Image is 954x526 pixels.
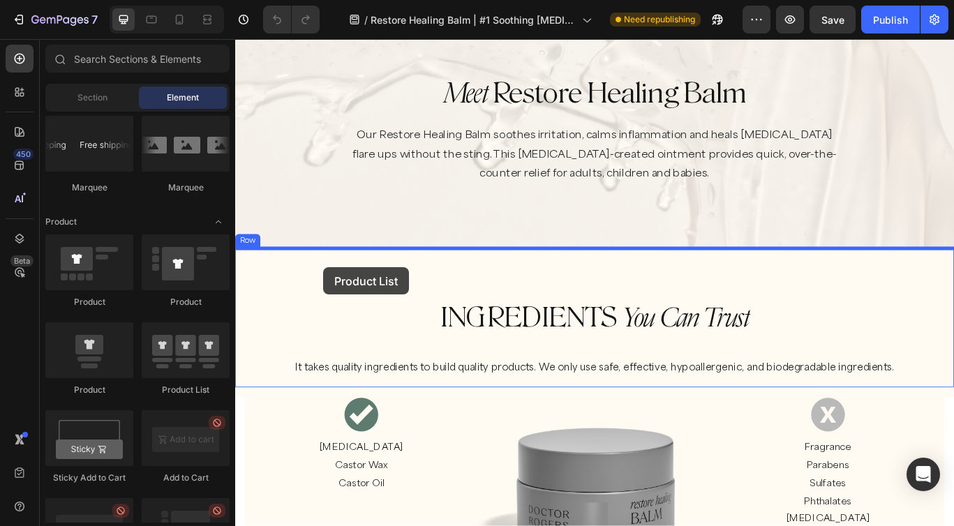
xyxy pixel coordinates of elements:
[263,6,320,33] div: Undo/Redo
[6,6,104,33] button: 7
[364,13,368,27] span: /
[371,13,576,27] span: Restore Healing Balm | #1 Soothing [MEDICAL_DATA] Relief Ointment
[91,11,98,28] p: 7
[45,296,133,308] div: Product
[861,6,920,33] button: Publish
[45,45,230,73] input: Search Sections & Elements
[873,13,908,27] div: Publish
[45,181,133,194] div: Marquee
[142,384,230,396] div: Product List
[45,472,133,484] div: Sticky Add to Cart
[10,255,33,266] div: Beta
[167,91,199,104] span: Element
[142,472,230,484] div: Add to Cart
[77,91,107,104] span: Section
[45,384,133,396] div: Product
[821,14,844,26] span: Save
[624,13,695,26] span: Need republishing
[907,458,940,491] div: Open Intercom Messenger
[207,211,230,233] span: Toggle open
[142,296,230,308] div: Product
[13,149,33,160] div: 450
[45,216,77,228] span: Product
[810,6,856,33] button: Save
[142,181,230,194] div: Marquee
[235,39,954,526] iframe: Design area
